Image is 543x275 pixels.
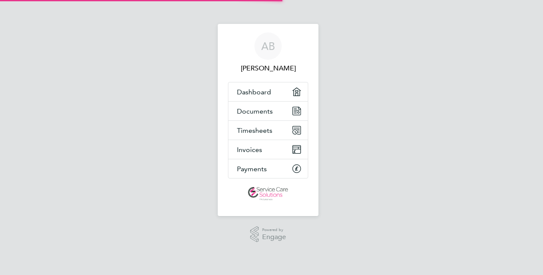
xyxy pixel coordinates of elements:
nav: Main navigation [218,24,318,216]
a: Documents [228,102,308,120]
span: Anthony Butterfield [228,63,308,73]
span: Payments [237,165,267,173]
span: Engage [262,234,286,241]
span: Invoices [237,146,262,154]
a: Dashboard [228,82,308,101]
a: AB[PERSON_NAME] [228,32,308,73]
img: servicecare-logo-retina.png [248,187,288,201]
span: AB [261,41,275,52]
a: Invoices [228,140,308,159]
span: Documents [237,107,273,115]
a: Timesheets [228,121,308,140]
span: Timesheets [237,126,272,135]
a: Payments [228,159,308,178]
span: Dashboard [237,88,271,96]
a: Go to home page [228,187,308,201]
a: Powered byEngage [250,226,286,243]
span: Powered by [262,226,286,234]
